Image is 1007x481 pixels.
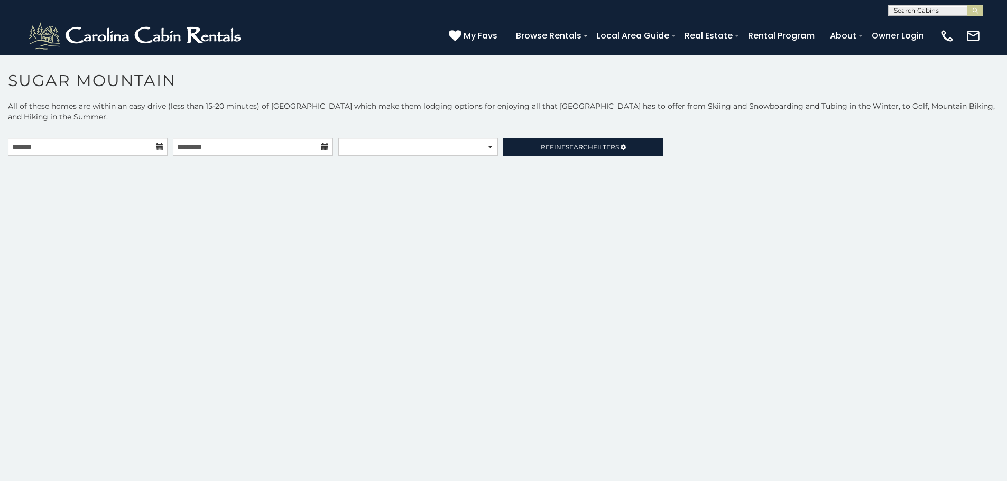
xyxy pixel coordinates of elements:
[743,26,820,45] a: Rental Program
[541,143,619,151] span: Refine Filters
[26,20,246,52] img: White-1-2.png
[566,143,593,151] span: Search
[966,29,981,43] img: mail-regular-white.png
[825,26,862,45] a: About
[866,26,929,45] a: Owner Login
[592,26,675,45] a: Local Area Guide
[503,138,663,156] a: RefineSearchFilters
[679,26,738,45] a: Real Estate
[940,29,955,43] img: phone-regular-white.png
[449,29,500,43] a: My Favs
[464,29,497,42] span: My Favs
[511,26,587,45] a: Browse Rentals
